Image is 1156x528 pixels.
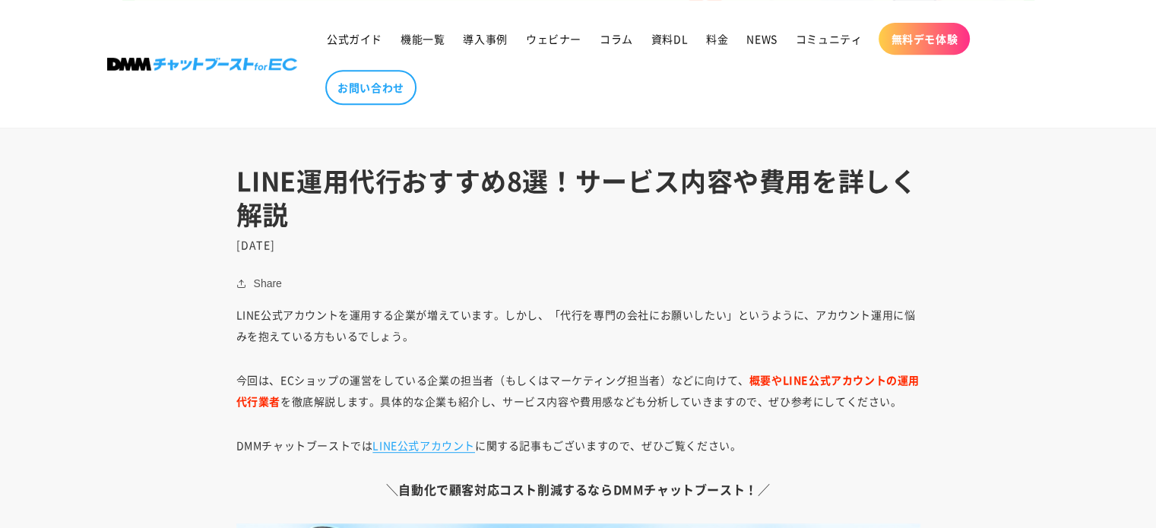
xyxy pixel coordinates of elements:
b: ＼自動化で顧客対応コスト削減するならDMMチャットブースト！／ [386,480,771,498]
a: 無料デモ体験 [879,23,970,55]
a: NEWS [737,23,786,55]
time: [DATE] [236,237,276,252]
span: 資料DL [651,32,688,46]
span: 無料デモ体験 [891,32,958,46]
span: 機能一覧 [401,32,445,46]
a: 機能一覧 [391,23,454,55]
b: 概要やLINE公式アカウントの運用代行業者 [236,372,920,409]
a: 料金 [697,23,737,55]
img: 株式会社DMM Boost [107,58,297,71]
a: 公式ガイド [318,23,391,55]
a: 導入事例 [454,23,516,55]
a: コラム [591,23,642,55]
p: DMMチャットブーストでは に関する記事もございますので、ぜひご覧ください。 [236,435,920,456]
p: LINE公式アカウントを運用する企業が増えています。しかし、「代行を専門の会社にお願いしたい」というように、アカウント運用に悩みを抱えている方もいるでしょう。 [236,304,920,346]
a: コミュニティ [787,23,872,55]
a: ウェビナー [517,23,591,55]
p: 今回は、ECショップの運営をしている企業の担当者（もしくはマーケティング担当者）などに向けて、 を徹底解説します。具体的な企業も紹介し、サービス内容や費用感なども分析していきますので、ぜひ参考に... [236,369,920,412]
span: ウェビナー [526,32,581,46]
span: NEWS [746,32,777,46]
span: 料金 [706,32,728,46]
a: お問い合わせ [325,70,416,105]
span: 公式ガイド [327,32,382,46]
span: 導入事例 [463,32,507,46]
a: LINE公式アカウント [372,438,475,453]
span: お問い合わせ [337,81,404,94]
a: 資料DL [642,23,697,55]
h1: LINE運用代行おすすめ8選！サービス内容や費用を詳しく解説 [236,164,920,231]
span: コミュニティ [796,32,863,46]
button: Share [236,274,287,292]
span: コラム [600,32,633,46]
